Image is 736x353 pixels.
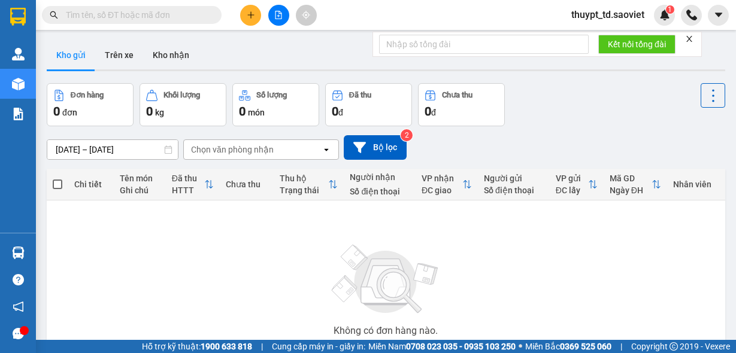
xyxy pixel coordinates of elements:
[95,41,143,69] button: Trên xe
[66,8,207,22] input: Tìm tên, số ĐT hoặc mã đơn
[240,5,261,26] button: plus
[484,185,544,195] div: Số điện thoại
[280,174,329,183] div: Thu hộ
[334,326,438,336] div: Không có đơn hàng nào.
[47,41,95,69] button: Kho gửi
[248,108,265,117] span: món
[62,108,77,117] span: đơn
[659,10,670,20] img: icon-new-feature
[226,179,268,189] div: Chưa thu
[302,11,310,19] span: aim
[425,104,431,118] span: 0
[349,91,371,99] div: Đã thu
[247,11,255,19] span: plus
[268,5,289,26] button: file-add
[556,185,588,195] div: ĐC lấy
[525,340,611,353] span: Miền Bắc
[556,174,588,183] div: VP gửi
[442,91,473,99] div: Chưa thu
[274,11,283,19] span: file-add
[610,185,652,195] div: Ngày ĐH
[401,129,413,141] sup: 2
[519,344,522,349] span: ⚪️
[416,169,478,200] th: Toggle SortBy
[350,187,410,196] div: Số điện thoại
[713,10,724,20] span: caret-down
[47,83,134,126] button: Đơn hàng0đơn
[332,104,338,118] span: 0
[560,342,611,351] strong: 0369 525 060
[12,247,25,259] img: warehouse-icon
[666,5,674,14] sup: 1
[50,11,58,19] span: search
[155,108,164,117] span: kg
[673,179,719,189] div: Nhân viên
[12,108,25,120] img: solution-icon
[140,83,226,126] button: Khối lượng0kg
[47,140,178,159] input: Select a date range.
[598,35,676,54] button: Kết nối tổng đài
[670,342,678,351] span: copyright
[142,340,252,353] span: Hỗ trợ kỹ thuật:
[172,174,204,183] div: Đã thu
[239,104,246,118] span: 0
[143,41,199,69] button: Kho nhận
[620,340,622,353] span: |
[422,185,462,195] div: ĐC giao
[71,91,104,99] div: Đơn hàng
[608,38,666,51] span: Kết nối tổng đài
[13,274,24,285] span: question-circle
[53,104,60,118] span: 0
[344,135,407,160] button: Bộ lọc
[418,83,505,126] button: Chưa thu0đ
[668,5,672,14] span: 1
[326,238,446,321] img: svg+xml;base64,PHN2ZyBjbGFzcz0ibGlzdC1wbHVnX19zdmciIHhtbG5zPSJodHRwOi8vd3d3LnczLm9yZy8yMDAwL3N2Zy...
[685,35,693,43] span: close
[708,5,729,26] button: caret-down
[610,174,652,183] div: Mã GD
[325,83,412,126] button: Đã thu0đ
[10,8,26,26] img: logo-vxr
[550,169,604,200] th: Toggle SortBy
[256,91,287,99] div: Số lượng
[422,174,462,183] div: VP nhận
[431,108,436,117] span: đ
[368,340,516,353] span: Miền Nam
[350,172,410,182] div: Người nhận
[201,342,252,351] strong: 1900 633 818
[163,91,200,99] div: Khối lượng
[120,185,160,195] div: Ghi chú
[562,7,654,22] span: thuypt_td.saoviet
[296,5,317,26] button: aim
[484,174,544,183] div: Người gửi
[261,340,263,353] span: |
[322,145,331,154] svg: open
[280,185,329,195] div: Trạng thái
[166,169,220,200] th: Toggle SortBy
[146,104,153,118] span: 0
[338,108,343,117] span: đ
[172,185,204,195] div: HTTT
[12,78,25,90] img: warehouse-icon
[232,83,319,126] button: Số lượng0món
[272,340,365,353] span: Cung cấp máy in - giấy in:
[686,10,697,20] img: phone-icon
[406,342,516,351] strong: 0708 023 035 - 0935 103 250
[274,169,344,200] th: Toggle SortBy
[379,35,589,54] input: Nhập số tổng đài
[120,174,160,183] div: Tên món
[74,179,108,189] div: Chi tiết
[13,301,24,312] span: notification
[12,48,25,60] img: warehouse-icon
[191,144,274,156] div: Chọn văn phòng nhận
[604,169,667,200] th: Toggle SortBy
[13,328,24,339] span: message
